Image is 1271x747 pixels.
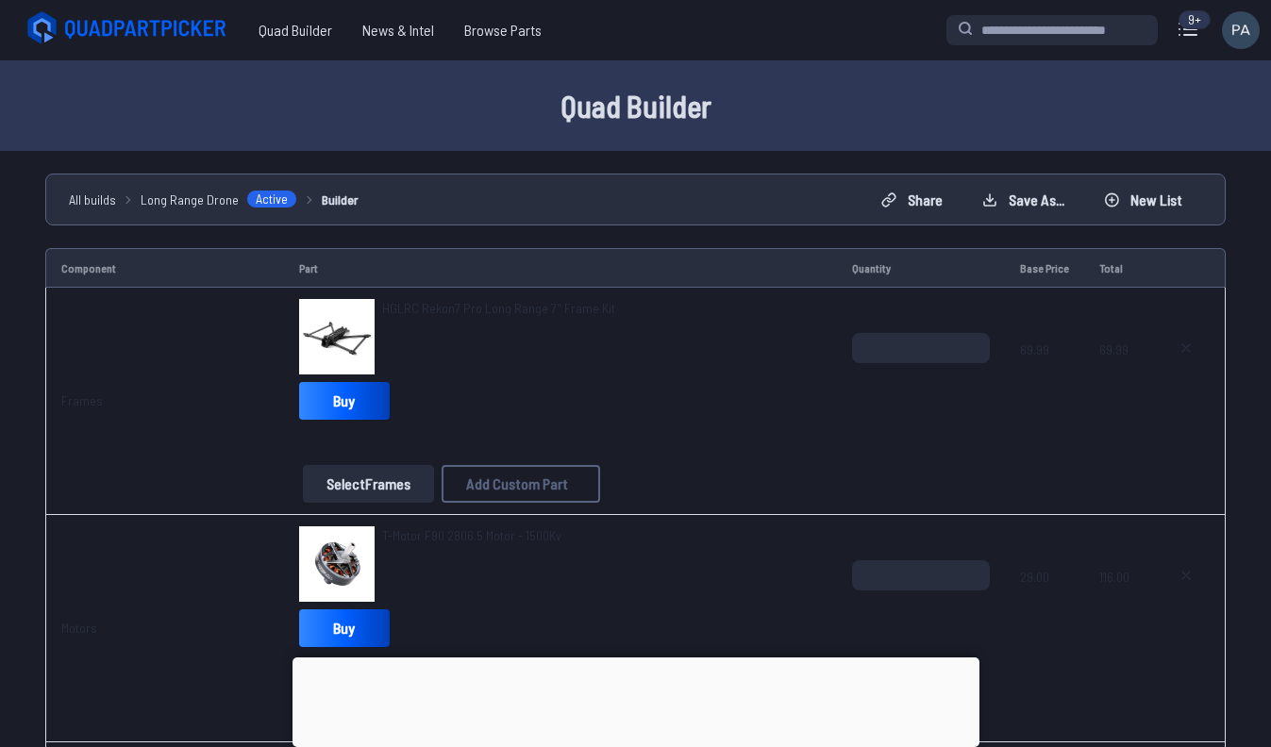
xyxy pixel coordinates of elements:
[1088,185,1198,215] button: New List
[243,11,347,49] a: Quad Builder
[246,190,297,208] span: Active
[299,526,375,602] img: image
[1005,248,1084,288] td: Base Price
[837,248,1005,288] td: Quantity
[382,299,615,318] a: HGLRC Rekon7 Pro Long Range 7" Frame Kit
[1179,10,1211,29] div: 9+
[442,465,600,503] button: Add Custom Part
[1020,333,1069,423] span: 69.99
[299,382,390,420] a: Buy
[299,609,390,647] a: Buy
[449,11,557,49] a: Browse Parts
[141,190,239,209] span: Long Range Drone
[141,190,297,209] a: Long Range DroneActive
[466,476,568,491] span: Add Custom Part
[1020,560,1069,651] span: 29.00
[322,190,359,209] a: Builder
[865,185,959,215] button: Share
[299,299,375,374] img: image
[61,392,103,408] a: Frames
[1099,333,1132,423] span: 69.99
[966,185,1080,215] button: Save as...
[45,248,284,288] td: Component
[1099,560,1132,651] span: 116.00
[284,248,837,288] td: Part
[69,190,116,209] a: All builds
[32,83,1240,128] h1: Quad Builder
[303,465,434,503] button: SelectFrames
[1222,11,1260,49] img: User
[382,300,615,316] span: HGLRC Rekon7 Pro Long Range 7" Frame Kit
[382,527,561,543] span: T-Motor F90 2806.5 Motor - 1500Kv
[347,11,449,49] a: News & Intel
[299,465,438,503] a: SelectFrames
[382,526,561,545] a: T-Motor F90 2806.5 Motor - 1500Kv
[1084,248,1147,288] td: Total
[293,657,979,742] iframe: Advertisement
[61,620,97,636] a: Motors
